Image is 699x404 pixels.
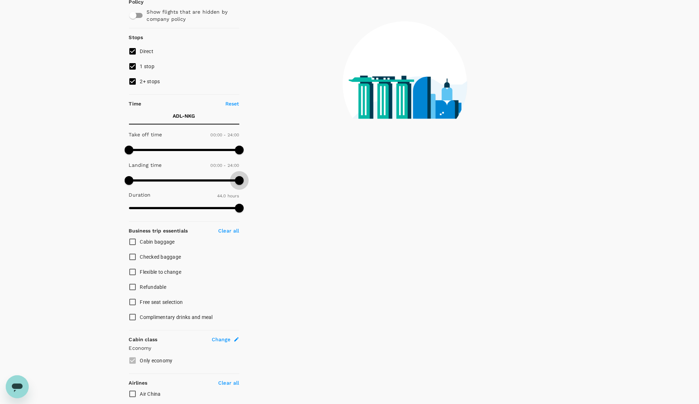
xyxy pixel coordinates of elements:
[129,191,151,198] p: Duration
[147,8,234,23] p: Show flights that are hidden by company policy
[129,337,158,342] strong: Cabin class
[212,336,231,343] span: Change
[211,163,239,168] span: 00:00 - 24:00
[140,48,154,54] span: Direct
[129,34,143,40] strong: Stops
[218,379,239,386] p: Clear all
[140,284,167,290] span: Refundable
[218,227,239,234] p: Clear all
[211,132,239,137] span: 00:00 - 24:00
[140,64,155,69] span: 1 stop
[140,314,213,320] span: Complimentary drinks and meal
[129,344,239,352] p: Economy
[225,100,239,107] p: Reset
[140,299,183,305] span: Free seat selection
[140,79,160,84] span: 2+ stops
[140,358,173,363] span: Only economy
[129,380,148,386] strong: Airlines
[217,193,239,198] span: 44.0 hours
[129,228,188,234] strong: Business trip essentials
[173,112,195,119] p: ADL - NKG
[140,269,182,275] span: Flexible to change
[129,131,162,138] p: Take off time
[129,100,142,107] p: Time
[140,239,175,245] span: Cabin baggage
[6,375,29,398] iframe: Button to launch messaging window
[129,161,162,169] p: Landing time
[140,254,181,260] span: Checked baggage
[367,141,429,147] g: finding your flights
[140,391,161,397] span: Air China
